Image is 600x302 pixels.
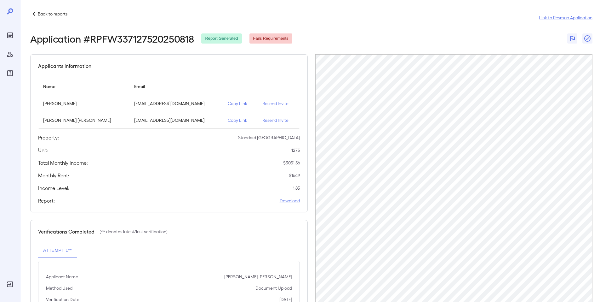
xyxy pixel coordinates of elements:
a: Link to Resman Application [539,15,592,21]
h2: Application # RPFW337127520250818 [30,33,194,44]
p: Copy Link [228,117,252,123]
h5: Monthly Rent: [38,172,69,179]
table: simple table [38,77,300,129]
p: 1275 [291,147,300,153]
div: Reports [5,30,15,40]
h5: Total Monthly Income: [38,159,88,167]
button: Attempt 1** [38,243,77,258]
p: [PERSON_NAME] [43,100,124,107]
span: Report Generated [201,36,242,42]
p: Resend Invite [262,117,294,123]
p: Method Used [46,285,72,291]
p: Resend Invite [262,100,294,107]
p: Copy Link [228,100,252,107]
h5: Report: [38,197,55,204]
p: $ 1649 [289,172,300,179]
th: Email [129,77,223,95]
p: 1.85 [293,185,300,191]
a: Download [280,198,300,204]
span: Fails Requirements [249,36,292,42]
p: Document Upload [255,285,292,291]
h5: Income Level: [38,184,69,192]
p: [PERSON_NAME] [PERSON_NAME] [224,274,292,280]
p: [EMAIL_ADDRESS][DOMAIN_NAME] [134,100,218,107]
p: [PERSON_NAME] [PERSON_NAME] [43,117,124,123]
button: Close Report [582,33,592,44]
p: $ 3051.56 [283,160,300,166]
div: FAQ [5,68,15,78]
p: Standard [GEOGRAPHIC_DATA] [238,134,300,141]
h5: Verifications Completed [38,228,94,235]
p: Applicant Name [46,274,78,280]
h5: Unit: [38,146,49,154]
p: (** denotes latest/last verification) [100,228,168,235]
div: Manage Users [5,49,15,59]
div: Log Out [5,279,15,289]
h5: Property: [38,134,59,141]
button: Flag Report [567,33,577,44]
p: [EMAIL_ADDRESS][DOMAIN_NAME] [134,117,218,123]
h5: Applicants Information [38,62,91,70]
p: Back to reports [38,11,67,17]
th: Name [38,77,129,95]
